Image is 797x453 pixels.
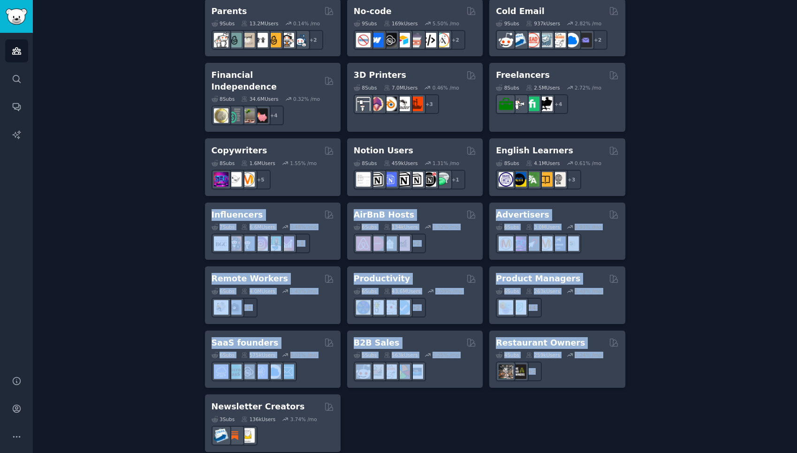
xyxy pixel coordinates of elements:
[354,337,400,349] h2: B2B Sales
[227,172,242,187] img: KeepWriting
[409,97,423,111] img: FixMyPrint
[395,300,410,315] img: getdisciplined
[241,288,275,294] div: 4.0M Users
[293,96,320,102] div: 0.32 % /mo
[496,337,585,349] h2: Restaurant Owners
[496,84,519,91] div: 8 Sub s
[512,236,526,251] img: SEO
[526,20,560,27] div: 937k Users
[526,84,560,91] div: 2.5M Users
[422,33,436,47] img: NoCodeMovement
[212,145,267,157] h2: Copywriters
[240,428,255,443] img: Newsletters
[433,352,459,358] div: 2.25 % /mo
[356,172,371,187] img: Notiontemplates
[433,224,459,230] div: 3.32 % /mo
[253,108,268,123] img: fatFIRE
[290,352,317,358] div: 8.01 % /mo
[551,236,566,251] img: FacebookAds
[526,352,560,358] div: 259k Users
[512,172,526,187] img: EnglishLearning
[212,209,263,221] h2: Influencers
[522,298,542,317] div: + 4
[214,428,228,443] img: Emailmarketing
[499,97,513,111] img: forhire
[575,160,601,166] div: 0.61 % /mo
[214,300,228,315] img: RemoteJobs
[354,20,377,27] div: 9 Sub s
[575,20,601,27] div: 2.82 % /mo
[212,288,235,294] div: 6 Sub s
[538,172,553,187] img: LearnEnglishOnReddit
[240,33,255,47] img: beyondthebump
[526,224,560,230] div: 3.0M Users
[241,96,278,102] div: 34.6M Users
[214,364,228,379] img: SaaS
[564,236,579,251] img: googleads
[409,364,423,379] img: B_2_B_Selling_Tips
[422,172,436,187] img: BestNotionTemplates
[212,20,235,27] div: 9 Sub s
[212,69,321,92] h2: Financial Independence
[293,20,320,27] div: 0.14 % /mo
[496,352,519,358] div: 4 Sub s
[290,288,317,294] div: 1.43 % /mo
[354,273,410,285] h2: Productivity
[280,236,294,251] img: InstagramGrowthTips
[214,236,228,251] img: BeautyGuruChatter
[354,84,377,91] div: 8 Sub s
[227,236,242,251] img: socialmedia
[214,33,228,47] img: daddit
[356,236,371,251] img: airbnb_hosts
[354,209,414,221] h2: AirBnB Hosts
[435,172,449,187] img: NotionPromote
[290,160,317,166] div: 1.55 % /mo
[406,234,426,253] div: + 2
[384,20,418,27] div: 169k Users
[354,69,406,81] h2: 3D Printers
[356,364,371,379] img: sales
[240,108,255,123] img: Fire
[212,273,288,285] h2: Remote Workers
[382,97,397,111] img: blender
[214,108,228,123] img: UKPersonalFinance
[382,364,397,379] img: b2b_sales
[564,33,579,47] img: B2BSaaS
[382,33,397,47] img: NoCodeSaaS
[496,288,519,294] div: 6 Sub s
[212,337,279,349] h2: SaaS founders
[280,364,294,379] img: SaaS_Email_Marketing
[253,236,268,251] img: InstagramMarketing
[354,145,413,157] h2: Notion Users
[212,224,235,230] div: 7 Sub s
[241,352,275,358] div: 575k Users
[525,33,539,47] img: LeadGeneration
[251,170,271,189] div: + 5
[227,364,242,379] img: microsaas
[280,33,294,47] img: parentsofmultiples
[435,288,462,294] div: 0.09 % /mo
[433,20,459,27] div: 5.50 % /mo
[548,94,568,114] div: + 4
[241,160,275,166] div: 1.6M Users
[382,172,397,187] img: FreeNotionTemplates
[551,33,566,47] img: b2b_sales
[240,364,255,379] img: NoCodeSaaS
[551,172,566,187] img: Learn_English
[369,364,384,379] img: salestechniques
[369,97,384,111] img: 3Dmodeling
[212,6,247,17] h2: Parents
[575,224,601,230] div: 0.93 % /mo
[512,364,526,379] img: BarOwners
[212,96,235,102] div: 8 Sub s
[264,106,284,125] div: + 4
[227,108,242,123] img: FinancialPlanning
[525,97,539,111] img: Fiverr
[290,224,317,230] div: 0.48 % /mo
[241,224,275,230] div: 6.6M Users
[525,172,539,187] img: language_exchange
[227,33,242,47] img: SingleParents
[395,97,410,111] img: ender3
[293,33,307,47] img: Parents
[512,33,526,47] img: Emailmarketing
